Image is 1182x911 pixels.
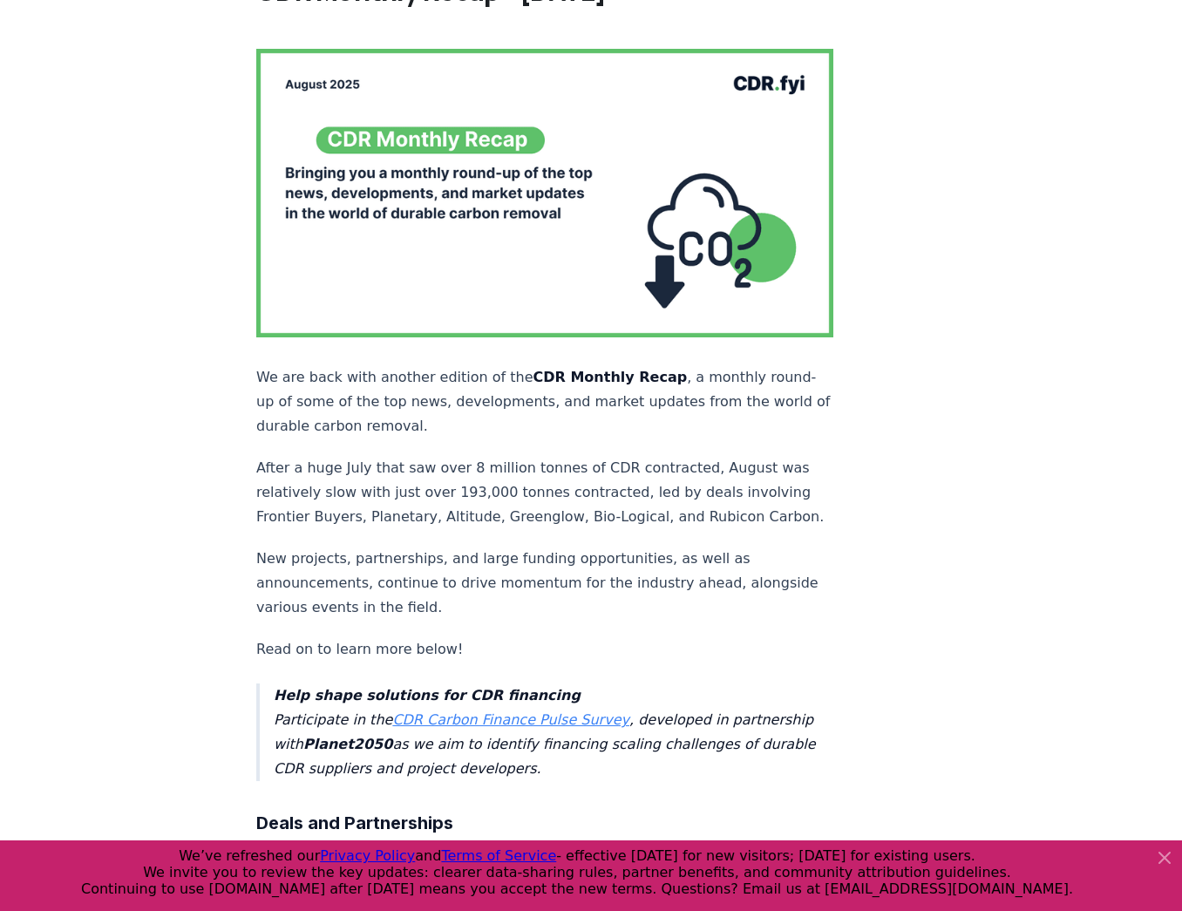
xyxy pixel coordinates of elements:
em: Participate in the , developed in partnership with as we aim to identify financing scaling challe... [274,687,816,777]
p: New projects, partnerships, and large funding opportunities, as well as announcements, continue t... [256,547,833,620]
strong: Planet2050 [303,736,392,752]
strong: Deals and Partnerships [256,812,453,833]
a: CDR Carbon Finance Pulse Survey [392,711,629,728]
img: blog post image [256,49,833,337]
p: We are back with another edition of the , a monthly round-up of some of the top news, development... [256,365,833,439]
strong: Help shape solutions for CDR financing [274,687,581,704]
p: After a huge July that saw over 8 million tonnes of CDR contracted, August was relatively slow wi... [256,456,833,529]
p: Read on to learn more below! [256,637,833,662]
strong: CDR Monthly Recap [533,369,688,385]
